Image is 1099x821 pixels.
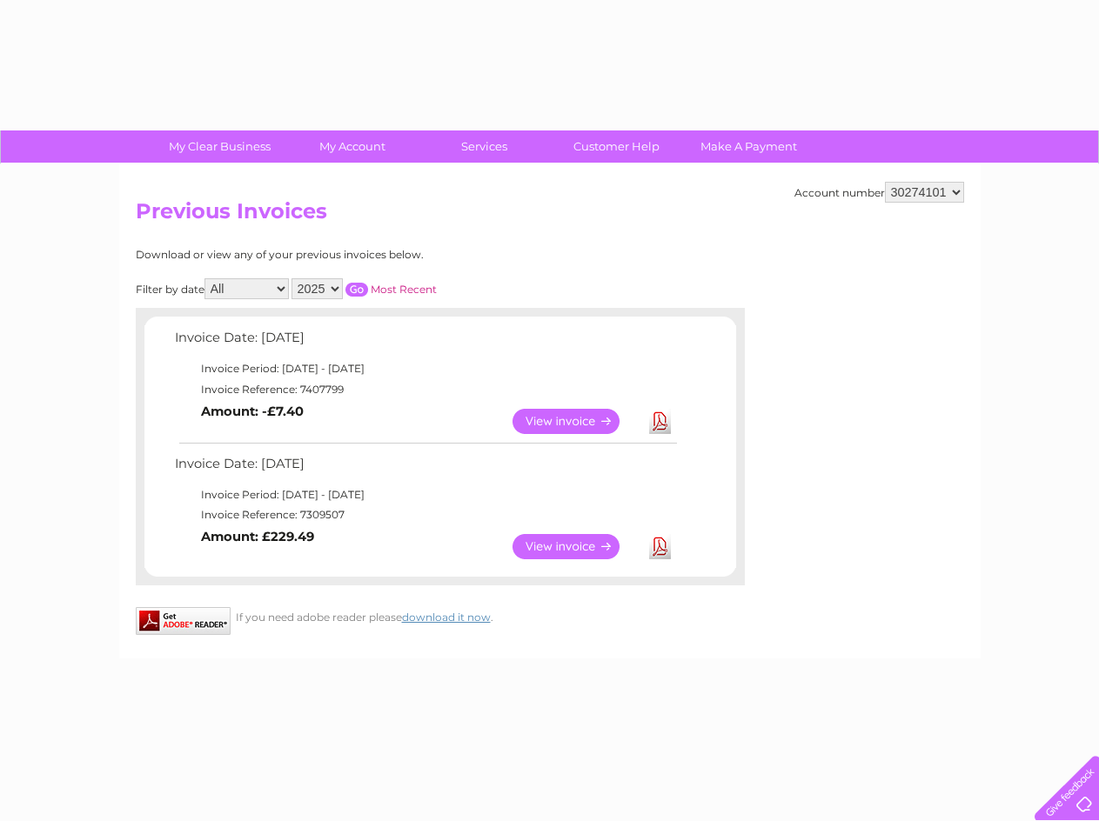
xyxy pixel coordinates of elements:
td: Invoice Reference: 7309507 [171,504,680,525]
a: My Account [280,130,424,163]
b: Amount: -£7.40 [201,404,304,419]
td: Invoice Reference: 7407799 [171,379,680,400]
a: Download [649,534,671,559]
b: Amount: £229.49 [201,529,314,544]
a: download it now [402,611,491,624]
a: Download [649,409,671,434]
div: Account number [794,182,964,203]
td: Invoice Date: [DATE] [171,326,680,358]
div: If you need adobe reader please . [136,607,745,624]
a: Make A Payment [677,130,821,163]
a: Customer Help [545,130,688,163]
a: My Clear Business [148,130,292,163]
a: View [513,409,640,434]
td: Invoice Period: [DATE] - [DATE] [171,358,680,379]
td: Invoice Period: [DATE] - [DATE] [171,484,680,505]
div: Filter by date [136,278,593,299]
div: Download or view any of your previous invoices below. [136,249,593,261]
td: Invoice Date: [DATE] [171,452,680,484]
a: Most Recent [371,283,437,296]
h2: Previous Invoices [136,199,964,232]
a: Services [412,130,556,163]
a: View [513,534,640,559]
